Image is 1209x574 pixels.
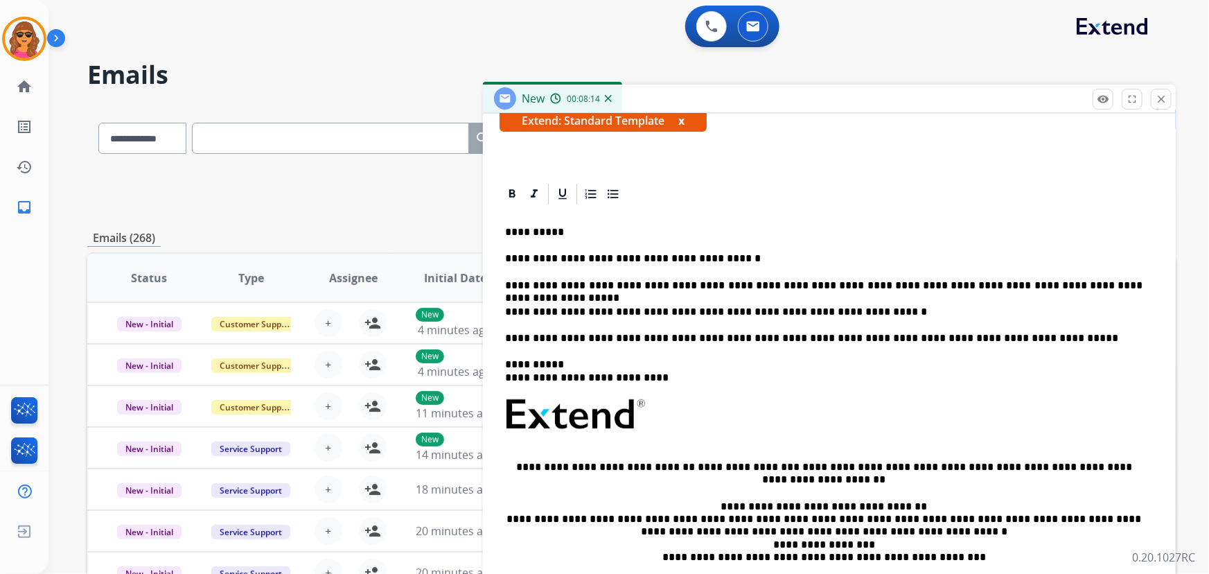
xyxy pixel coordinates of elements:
mat-icon: fullscreen [1126,93,1138,105]
p: New [416,308,444,322]
mat-icon: close [1155,93,1167,105]
mat-icon: remove_red_eye [1097,93,1109,105]
span: Customer Support [211,358,301,373]
span: 20 minutes ago [416,523,496,539]
span: New - Initial [117,442,182,456]
button: + [315,309,342,337]
span: + [325,481,331,498]
span: 18 minutes ago [416,482,496,497]
h2: Emails [87,61,1176,89]
mat-icon: person_add [364,523,381,539]
p: New [416,433,444,446]
span: Assignee [329,270,378,286]
span: New - Initial [117,317,182,331]
span: New - Initial [117,358,182,373]
div: Ordered List [581,184,601,205]
button: + [315,434,342,462]
span: Type [238,270,264,286]
span: + [325,398,331,415]
button: + [315,517,342,545]
p: Emails (268) [87,229,161,247]
div: Bold [502,184,522,205]
span: New [522,91,545,106]
p: New [416,349,444,363]
mat-icon: person_add [364,356,381,373]
mat-icon: person_add [364,315,381,331]
mat-icon: inbox [16,199,33,216]
button: + [315,476,342,503]
span: 4 minutes ago [418,364,492,379]
span: Status [131,270,167,286]
div: Underline [552,184,573,205]
span: New - Initial [117,483,182,498]
span: + [325,440,331,456]
mat-icon: history [16,159,33,175]
span: Initial Date [424,270,486,286]
span: Customer Support [211,317,301,331]
span: + [325,315,331,331]
span: + [325,356,331,373]
mat-icon: search [475,130,491,147]
img: avatar [5,19,44,58]
span: Service Support [211,525,290,539]
span: Service Support [211,442,290,456]
mat-icon: list_alt [16,119,33,135]
span: 4 minutes ago [418,322,492,338]
span: 11 minutes ago [416,406,496,421]
mat-icon: home [16,78,33,95]
p: New [416,391,444,405]
p: 0.20.1027RC [1132,549,1195,566]
span: 00:08:14 [567,94,600,105]
span: New - Initial [117,400,182,415]
mat-icon: person_add [364,398,381,415]
mat-icon: person_add [364,440,381,456]
span: Customer Support [211,400,301,415]
div: Italic [524,184,545,205]
span: Extend: Standard Template [500,110,707,132]
span: New - Initial [117,525,182,539]
button: + [315,351,342,379]
mat-icon: person_add [364,481,381,498]
button: + [315,392,342,420]
div: Bullet List [603,184,624,205]
span: + [325,523,331,539]
span: 14 minutes ago [416,447,496,462]
button: x [678,112,685,129]
span: Service Support [211,483,290,498]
